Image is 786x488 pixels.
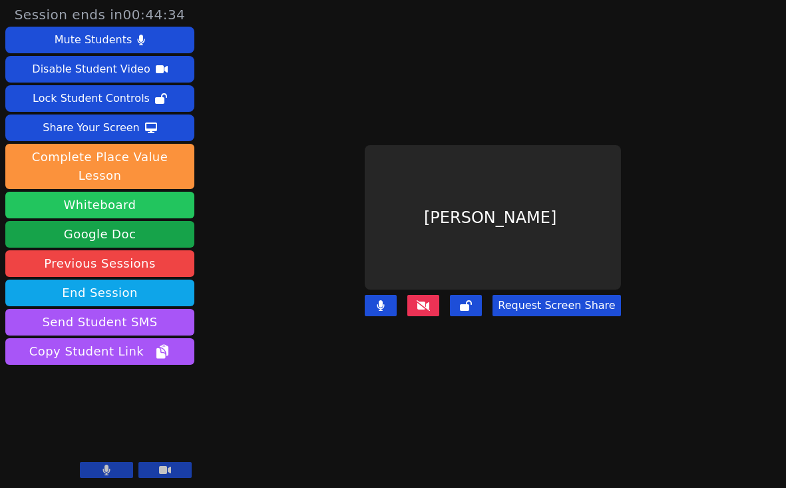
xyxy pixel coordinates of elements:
div: Share Your Screen [43,117,140,138]
button: Share Your Screen [5,115,194,141]
button: End Session [5,280,194,306]
a: Google Doc [5,221,194,248]
button: Mute Students [5,27,194,53]
div: Mute Students [55,29,132,51]
button: Lock Student Controls [5,85,194,112]
button: Whiteboard [5,192,194,218]
div: Disable Student Video [32,59,150,80]
a: Previous Sessions [5,250,194,277]
div: [PERSON_NAME] [365,145,620,289]
button: Send Student SMS [5,309,194,336]
button: Request Screen Share [492,295,620,316]
time: 00:44:34 [123,7,186,23]
div: Lock Student Controls [33,88,150,109]
button: Disable Student Video [5,56,194,83]
span: Session ends in [15,5,186,24]
button: Complete Place Value Lesson [5,144,194,189]
button: Copy Student Link [5,338,194,365]
span: Copy Student Link [29,342,170,361]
